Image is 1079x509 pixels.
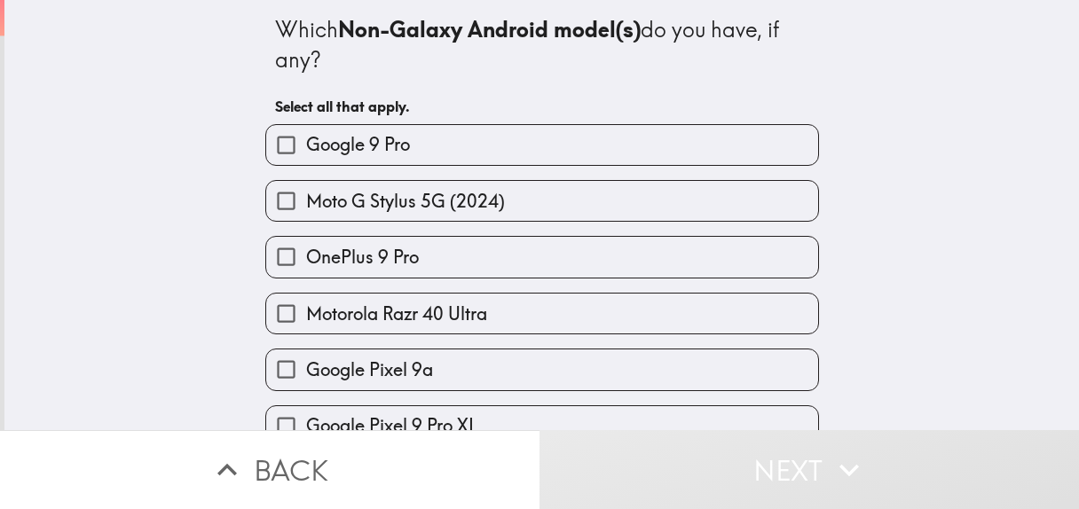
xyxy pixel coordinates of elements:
[306,413,476,438] span: Google Pixel 9 Pro XL
[266,294,818,333] button: Motorola Razr 40 Ultra
[306,132,410,157] span: Google 9 Pro
[275,15,809,74] div: Which do you have, if any?
[266,406,818,446] button: Google Pixel 9 Pro XL
[539,430,1079,509] button: Next
[306,189,505,214] span: Moto G Stylus 5G (2024)
[266,237,818,277] button: OnePlus 9 Pro
[306,245,419,270] span: OnePlus 9 Pro
[306,357,433,382] span: Google Pixel 9a
[266,181,818,221] button: Moto G Stylus 5G (2024)
[275,97,809,116] h6: Select all that apply.
[266,349,818,389] button: Google Pixel 9a
[266,125,818,165] button: Google 9 Pro
[306,301,487,326] span: Motorola Razr 40 Ultra
[338,16,641,43] b: Non-Galaxy Android model(s)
